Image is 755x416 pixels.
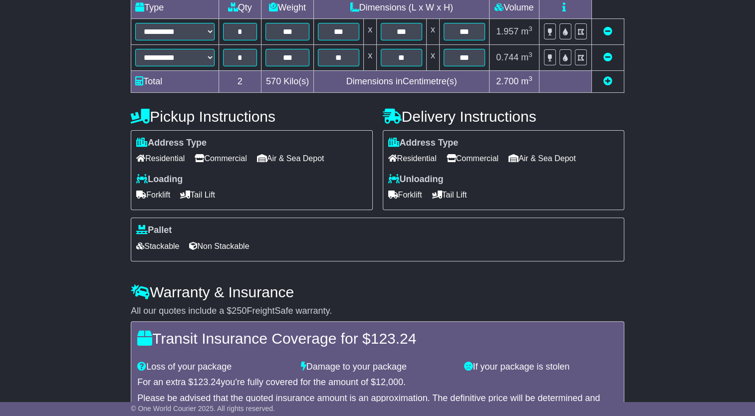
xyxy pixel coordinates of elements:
label: Address Type [136,138,207,149]
span: 12,000 [376,377,403,387]
sup: 3 [528,25,532,32]
sup: 3 [528,51,532,58]
label: Address Type [388,138,459,149]
h4: Pickup Instructions [131,108,372,125]
h4: Warranty & Insurance [131,284,624,300]
td: Total [131,70,219,92]
td: x [364,18,377,44]
div: Damage to your package [296,362,460,373]
div: If your package is stolen [459,362,623,373]
div: Please be advised that the quoted insurance amount is an approximation. The definitive price will... [137,393,618,415]
span: © One World Courier 2025. All rights reserved. [131,405,275,413]
span: Tail Lift [432,187,467,203]
label: Loading [136,174,183,185]
span: 0.744 [496,52,518,62]
h4: Transit Insurance Coverage for $ [137,330,618,347]
div: For an extra $ you're fully covered for the amount of $ . [137,377,618,388]
a: Remove this item [603,26,612,36]
span: 123.24 [193,377,221,387]
span: Residential [388,151,437,166]
span: m [521,26,532,36]
div: All our quotes include a $ FreightSafe warranty. [131,306,624,317]
span: Stackable [136,238,179,254]
span: m [521,52,532,62]
span: Non Stackable [189,238,249,254]
span: 570 [266,76,281,86]
span: Air & Sea Depot [257,151,324,166]
div: Loss of your package [132,362,296,373]
span: Tail Lift [180,187,215,203]
span: Forklift [136,187,170,203]
span: Forklift [388,187,422,203]
span: 250 [232,306,247,316]
label: Pallet [136,225,172,236]
td: x [426,44,439,70]
a: Remove this item [603,52,612,62]
span: 2.700 [496,76,518,86]
td: 2 [219,70,261,92]
span: 123.24 [371,330,417,347]
a: Add new item [603,76,612,86]
span: Commercial [195,151,247,166]
span: Air & Sea Depot [508,151,576,166]
span: Commercial [447,151,499,166]
span: Residential [136,151,185,166]
span: m [521,76,532,86]
sup: 3 [528,75,532,82]
h4: Delivery Instructions [383,108,624,125]
td: Kilo(s) [261,70,314,92]
td: x [364,44,377,70]
td: Dimensions in Centimetre(s) [314,70,489,92]
label: Unloading [388,174,444,185]
span: 1.957 [496,26,518,36]
td: x [426,18,439,44]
